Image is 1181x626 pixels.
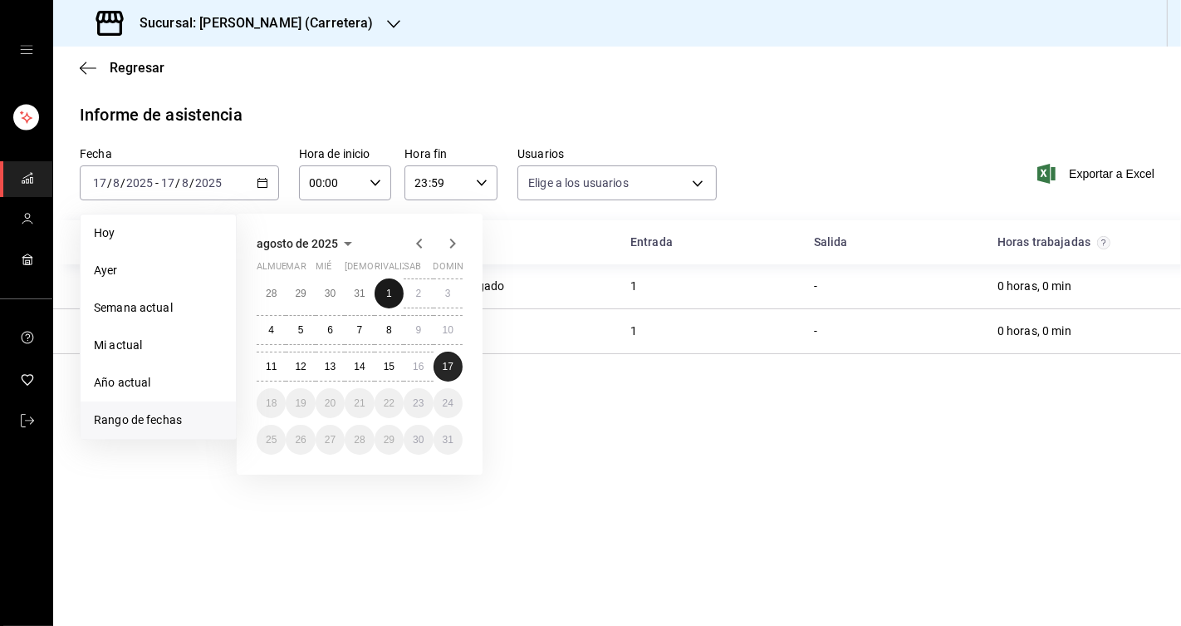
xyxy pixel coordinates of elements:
button: 22 de agosto de 2025 [375,388,404,418]
abbr: 25 de agosto de 2025 [266,434,277,446]
button: 8 de agosto de 2025 [375,315,404,345]
abbr: 8 de agosto de 2025 [386,324,392,336]
abbr: 12 de agosto de 2025 [295,361,306,372]
button: 31 de julio de 2025 [345,278,374,308]
abbr: jueves [345,261,443,278]
button: 2 de agosto de 2025 [404,278,433,308]
font: 3 [445,288,451,299]
font: / [120,176,125,190]
div: Cell [801,271,831,302]
abbr: 17 de agosto de 2025 [443,361,453,372]
button: 14 de agosto de 2025 [345,352,374,382]
button: 20 de agosto de 2025 [316,388,345,418]
font: 5 [298,324,304,336]
button: 18 de agosto de 2025 [257,388,286,418]
div: Celda de cabeza [984,227,1168,258]
font: Regresar [110,60,164,76]
font: 15 [384,361,394,372]
font: 23 [413,397,424,409]
font: Entrada [630,235,673,249]
font: almuerzo [257,261,306,272]
font: sab [404,261,421,272]
div: Celda de cabeza [66,227,434,258]
font: Exportar a Excel [1069,167,1154,180]
abbr: 22 de agosto de 2025 [384,397,394,409]
button: 15 de agosto de 2025 [375,352,404,382]
font: 4 [268,324,274,336]
font: Informe de asistencia [80,105,243,125]
input: ---- [125,176,154,190]
font: Mi actual [94,338,142,352]
abbr: lunes [257,261,306,278]
button: 31 de agosto de 2025 [434,425,463,455]
font: 31 [443,434,453,446]
font: 1 [386,288,392,299]
div: Celda de cabeza [801,227,984,258]
div: Cell [66,271,202,302]
button: agosto de 2025 [257,234,358,254]
font: / [189,176,194,190]
button: 27 de agosto de 2025 [316,425,345,455]
abbr: 18 de agosto de 2025 [266,397,277,409]
button: 30 de julio de 2025 [316,278,345,308]
abbr: sábado [404,261,421,278]
font: 17 [443,361,453,372]
button: 16 de agosto de 2025 [404,352,433,382]
div: Row [53,264,1181,309]
abbr: 11 de agosto de 2025 [266,361,277,372]
font: 2 [415,288,421,299]
font: 21 [354,397,365,409]
abbr: 27 de agosto de 2025 [325,434,336,446]
font: mié [316,261,331,272]
input: -- [181,176,189,190]
abbr: viernes [375,261,420,278]
abbr: 20 de agosto de 2025 [325,397,336,409]
div: Cell [984,316,1085,347]
abbr: 26 de agosto de 2025 [295,434,306,446]
font: 28 [266,288,277,299]
font: Hora de inicio [299,148,370,161]
font: 14 [354,361,365,372]
font: 16 [413,361,424,372]
button: 28 de julio de 2025 [257,278,286,308]
font: 29 [384,434,394,446]
font: Ayer [94,264,118,277]
font: 13 [325,361,336,372]
div: Cabeza [53,220,1181,264]
button: 4 de agosto de 2025 [257,315,286,345]
abbr: 4 de agosto de 2025 [268,324,274,336]
button: Exportar a Excel [1041,164,1154,184]
button: 26 de agosto de 2025 [286,425,315,455]
font: 25 [266,434,277,446]
abbr: 10 de agosto de 2025 [443,324,453,336]
button: Regresar [80,60,164,76]
font: 27 [325,434,336,446]
font: 30 [413,434,424,446]
abbr: 6 de agosto de 2025 [327,324,333,336]
abbr: 30 de julio de 2025 [325,288,336,299]
div: Celda de cabeza [617,227,801,258]
font: Horas trabajadas [997,235,1090,249]
abbr: 29 de julio de 2025 [295,288,306,299]
abbr: miércoles [316,261,331,278]
button: 6 de agosto de 2025 [316,315,345,345]
button: 7 de agosto de 2025 [345,315,374,345]
svg: El total de horas trabajadas por usuario es el resultado de la suma redondeada del registro de ho... [1097,236,1110,249]
font: / [107,176,112,190]
font: 10 [443,324,453,336]
font: 19 [295,397,306,409]
font: Sucursal: [PERSON_NAME] (Carretera) [140,15,374,31]
button: 13 de agosto de 2025 [316,352,345,382]
font: / [175,176,180,190]
button: 12 de agosto de 2025 [286,352,315,382]
abbr: 28 de agosto de 2025 [354,434,365,446]
abbr: 7 de agosto de 2025 [357,324,363,336]
abbr: 31 de julio de 2025 [354,288,365,299]
abbr: 3 de agosto de 2025 [445,288,451,299]
font: 26 [295,434,306,446]
font: Salida [814,235,848,249]
abbr: 19 de agosto de 2025 [295,397,306,409]
abbr: 5 de agosto de 2025 [298,324,304,336]
div: Row [53,309,1181,354]
input: -- [112,176,120,190]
